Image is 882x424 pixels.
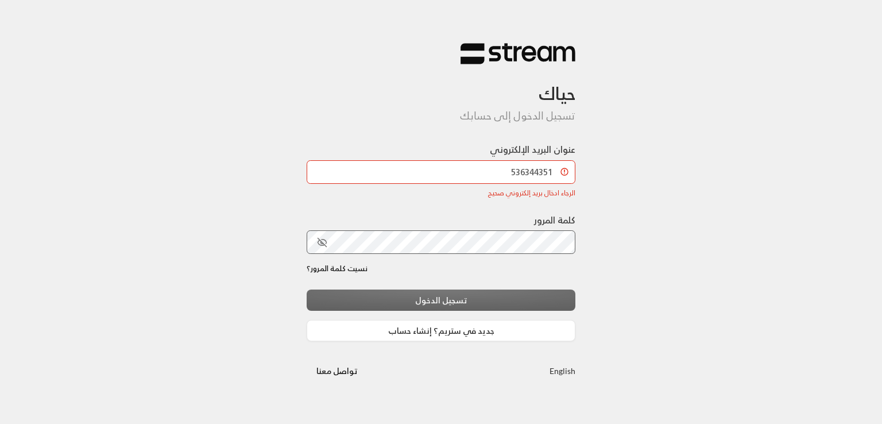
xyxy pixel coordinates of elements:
img: Stream Logo [461,43,575,65]
a: جديد في ستريم؟ إنشاء حساب [307,320,575,341]
button: toggle password visibility [312,233,332,252]
input: اكتب بريدك الإلكتروني هنا [307,160,575,184]
a: نسيت كلمة المرور؟ [307,263,367,275]
a: English [550,360,575,381]
label: كلمة المرور [534,213,575,227]
button: تواصل معنا [307,360,367,381]
a: تواصل معنا [307,364,367,378]
div: الرجاء ادخال بريد إلكتروني صحيح [307,187,575,198]
h5: تسجيل الدخول إلى حسابك [307,110,575,122]
h3: حياك [307,65,575,105]
label: عنوان البريد الإلكتروني [490,142,575,156]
